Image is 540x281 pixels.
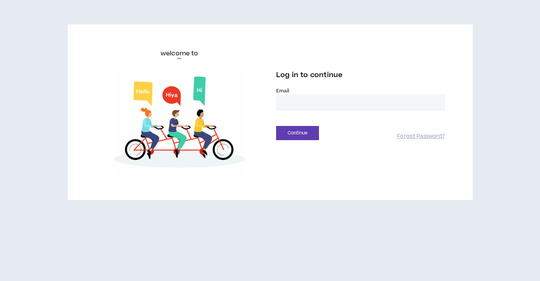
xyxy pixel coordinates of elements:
[397,133,445,140] a: Forgot Password?
[276,126,319,140] button: Continue
[276,87,445,94] label: Email
[161,49,198,58] h6: welcome to
[276,70,343,80] span: Log in to continue
[95,71,264,176] img: Welcome to Wripple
